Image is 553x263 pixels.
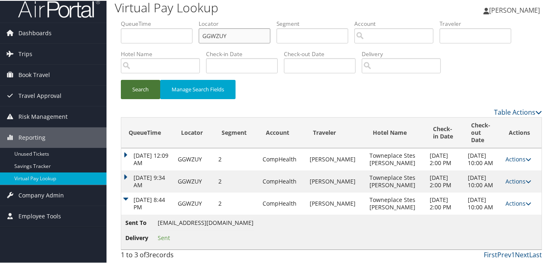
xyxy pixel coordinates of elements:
td: Towneplace Stes [PERSON_NAME] [365,170,426,192]
td: CompHealth [258,170,306,192]
th: Check-out Date: activate to sort column ascending [464,117,501,147]
a: Actions [505,199,531,206]
label: Check-in Date [206,49,284,57]
span: Delivery [125,233,156,242]
td: GGWZUY [174,192,214,214]
label: QueueTime [121,19,199,27]
label: Locator [199,19,276,27]
td: [DATE] 12:09 AM [121,147,174,170]
span: 3 [146,249,150,258]
td: GGWZUY [174,170,214,192]
a: 1 [511,249,515,258]
button: Manage Search Fields [160,79,236,98]
a: Actions [505,154,531,162]
label: Segment [276,19,354,27]
td: [DATE] 8:44 PM [121,192,174,214]
a: First [484,249,497,258]
td: [DATE] 10:00 AM [464,147,501,170]
td: [DATE] 10:00 AM [464,192,501,214]
td: GGWZUY [174,147,214,170]
span: Book Travel [18,64,50,84]
button: Search [121,79,160,98]
td: 2 [214,192,258,214]
span: Employee Tools [18,205,61,226]
td: Towneplace Stes [PERSON_NAME] [365,147,426,170]
label: Traveler [440,19,517,27]
th: Segment: activate to sort column ascending [214,117,258,147]
th: Hotel Name: activate to sort column ascending [365,117,426,147]
span: Risk Management [18,106,68,126]
th: Locator: activate to sort column ascending [174,117,214,147]
td: CompHealth [258,192,306,214]
a: Last [529,249,542,258]
span: Reporting [18,127,45,147]
a: Table Actions [494,107,542,116]
label: Hotel Name [121,49,206,57]
span: [EMAIL_ADDRESS][DOMAIN_NAME] [158,218,254,226]
a: Prev [497,249,511,258]
td: [PERSON_NAME] [306,170,366,192]
td: 2 [214,170,258,192]
label: Check-out Date [284,49,362,57]
span: Dashboards [18,22,52,43]
label: Delivery [362,49,447,57]
span: Sent To [125,218,156,227]
span: Trips [18,43,32,63]
td: CompHealth [258,147,306,170]
td: [DATE] 2:00 PM [426,147,463,170]
span: [PERSON_NAME] [489,5,540,14]
span: Travel Approval [18,85,61,105]
a: Next [515,249,529,258]
th: Actions [501,117,542,147]
td: [DATE] 2:00 PM [426,192,463,214]
span: Sent [158,233,170,241]
td: 2 [214,147,258,170]
th: Check-in Date: activate to sort column ascending [426,117,463,147]
td: [DATE] 10:00 AM [464,170,501,192]
td: [PERSON_NAME] [306,147,366,170]
div: 1 to 3 of records [121,249,217,263]
th: Account: activate to sort column ascending [258,117,306,147]
td: [DATE] 9:34 AM [121,170,174,192]
td: [DATE] 2:00 PM [426,170,463,192]
td: Towneplace Stes [PERSON_NAME] [365,192,426,214]
td: [PERSON_NAME] [306,192,366,214]
th: QueueTime: activate to sort column descending [121,117,174,147]
label: Account [354,19,440,27]
th: Traveler: activate to sort column ascending [306,117,366,147]
a: Actions [505,177,531,184]
span: Company Admin [18,184,64,205]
